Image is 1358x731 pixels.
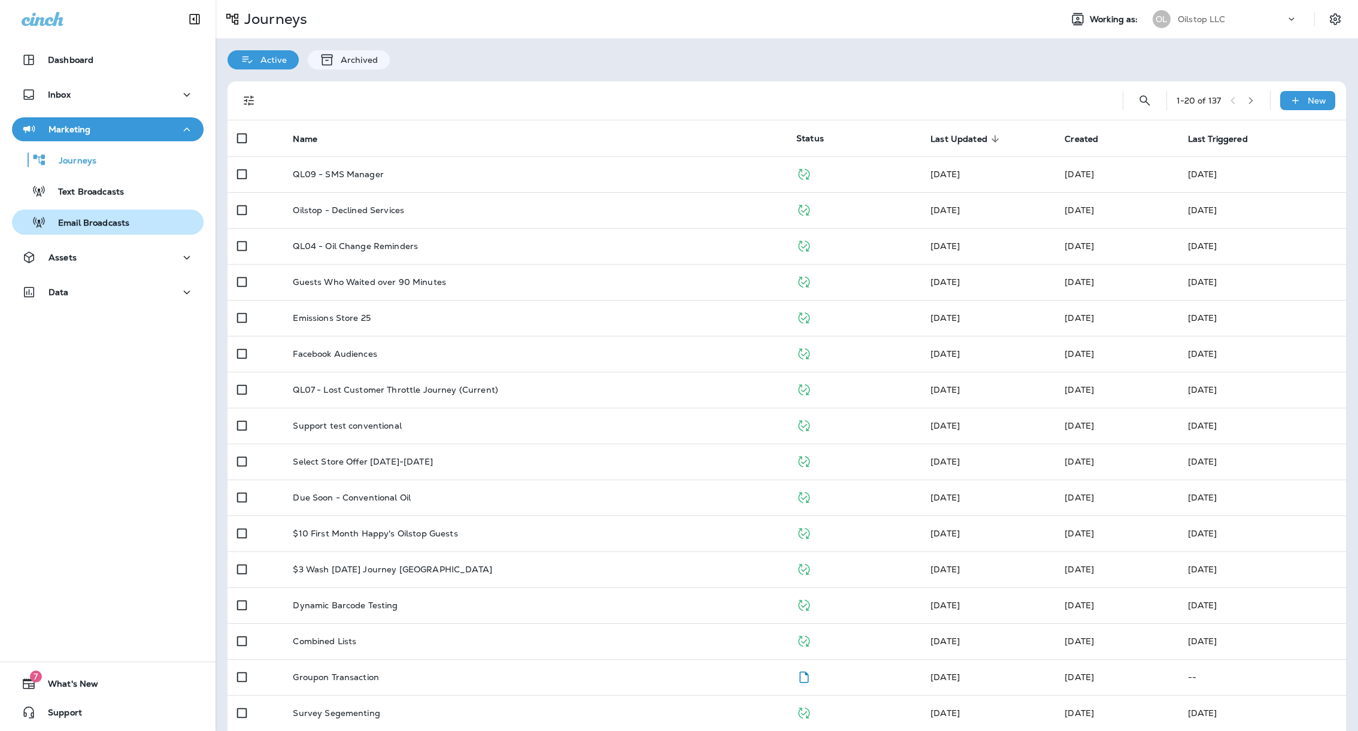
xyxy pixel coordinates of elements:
p: QL07 - Lost Customer Throttle Journey (Current) [293,385,498,395]
span: 7 [30,671,42,683]
p: Email Broadcasts [46,218,129,229]
span: Jay Ferrick [930,528,960,539]
td: [DATE] [1178,336,1346,372]
td: [DATE] [1178,228,1346,264]
span: Working as: [1090,14,1141,25]
span: Jay Ferrick [930,708,960,718]
span: Developer Integrations [930,277,960,287]
span: Status [796,133,824,144]
span: Jay Ferrick [1065,348,1094,359]
td: [DATE] [1178,587,1346,623]
td: [DATE] [1178,300,1346,336]
button: Settings [1324,8,1346,30]
span: J-P Scoville [930,205,960,216]
p: Select Store Offer [DATE]-[DATE] [293,457,432,466]
td: [DATE] [1178,372,1346,408]
p: Groupon Transaction [293,672,379,682]
span: Jay Ferrick [1065,636,1094,647]
span: Unknown [1065,384,1094,395]
p: QL04 - Oil Change Reminders [293,241,418,251]
button: Assets [12,245,204,269]
td: [DATE] [1178,444,1346,480]
span: Jay Ferrick [1065,456,1094,467]
button: Journeys [12,147,204,172]
span: Created [1065,134,1114,144]
p: Oilstop LLC [1178,14,1226,24]
div: 1 - 20 of 137 [1177,96,1221,105]
button: Filters [237,89,261,113]
span: Support [36,708,82,722]
p: Oilstop - Declined Services [293,205,404,215]
button: Text Broadcasts [12,178,204,204]
span: Last Triggered [1188,134,1248,144]
span: Published [796,706,811,717]
p: Guests Who Waited over 90 Minutes [293,277,446,287]
span: Jay Ferrick [930,672,960,683]
span: Published [796,527,811,538]
span: Published [796,455,811,466]
td: [DATE] [1178,623,1346,659]
span: Jay Ferrick [1065,313,1094,323]
span: Jay Ferrick [1065,564,1094,575]
p: Text Broadcasts [46,187,124,198]
span: Jay Ferrick [1065,528,1094,539]
span: Jay Ferrick [1065,169,1094,180]
p: Assets [48,253,77,262]
span: Jay Ferrick [930,241,960,251]
div: OL [1153,10,1171,28]
span: Priscilla Valverde [1065,600,1094,611]
p: Due Soon - Conventional Oil [293,493,411,502]
p: Combined Lists [293,636,356,646]
p: Dynamic Barcode Testing [293,600,398,610]
button: Email Broadcasts [12,210,204,235]
span: Jay Ferrick [930,456,960,467]
span: Developer Integrations [930,313,960,323]
p: Marketing [48,125,90,134]
p: QL09 - SMS Manager [293,169,384,179]
button: Data [12,280,204,304]
span: Published [796,168,811,178]
span: Published [796,635,811,645]
td: [DATE] [1178,480,1346,515]
span: Name [293,134,317,144]
p: Journeys [240,10,307,28]
span: Jason Munk [1065,241,1094,251]
p: Facebook Audiences [293,349,377,359]
button: Search Journeys [1133,89,1157,113]
td: [DATE] [1178,156,1346,192]
p: $3 Wash [DATE] Journey [GEOGRAPHIC_DATA] [293,565,492,574]
p: New [1308,96,1326,105]
button: Dashboard [12,48,204,72]
span: Published [796,347,811,358]
td: [DATE] [1178,551,1346,587]
span: What's New [36,679,98,693]
span: Published [796,311,811,322]
span: Published [796,204,811,214]
span: Jay Ferrick [930,636,960,647]
span: Jay Ferrick [930,492,960,503]
td: [DATE] [1178,264,1346,300]
span: Name [293,134,333,144]
span: Jay Ferrick [1065,492,1094,503]
span: Jay Ferrick [930,169,960,180]
span: Published [796,563,811,574]
button: Support [12,700,204,724]
span: Last Updated [930,134,987,144]
p: Data [48,287,69,297]
span: Published [796,383,811,394]
p: Journeys [47,156,96,167]
p: Archived [335,55,378,65]
span: Published [796,599,811,609]
span: Published [796,275,811,286]
span: Priscilla Valverde [930,420,960,431]
td: [DATE] [1178,515,1346,551]
button: Marketing [12,117,204,141]
p: $10 First Month Happy's Oilstop Guests [293,529,457,538]
span: Unknown [930,384,960,395]
p: Inbox [48,90,71,99]
span: Created [1065,134,1098,144]
span: J-P Scoville [1065,205,1094,216]
p: Emissions Store 25 [293,313,371,323]
span: Priscilla Valverde [1065,420,1094,431]
td: [DATE] [1178,408,1346,444]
